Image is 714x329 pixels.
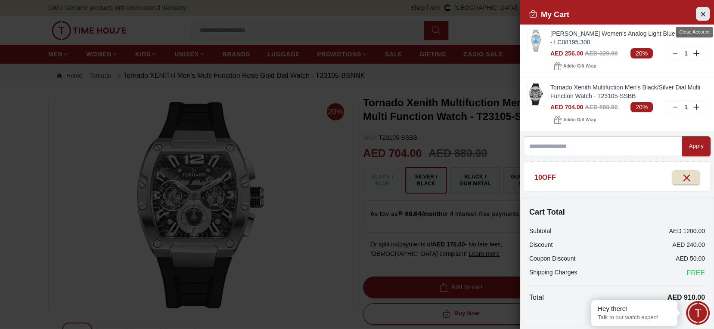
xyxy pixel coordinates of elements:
[563,62,596,71] span: Add to Gift Wrap
[630,48,653,58] span: 20%
[529,268,577,278] p: Shipping Charges
[683,103,689,111] p: 1
[529,206,705,218] h4: Cart Total
[669,227,705,235] p: AED 1200.00
[686,268,705,278] span: FREE
[676,254,705,263] p: AED 50.00
[529,254,575,263] p: Coupon Discount
[550,29,707,46] a: [PERSON_NAME] Women's Analog Light Blue Dial Watch - LC08195.300
[686,301,710,325] div: Chat Widget
[683,49,689,58] p: 1
[529,292,544,303] p: Total
[550,60,599,72] button: Addto Gift Wrap
[563,116,596,124] span: Add to Gift Wrap
[529,9,569,21] h2: My Cart
[630,102,653,112] span: 20%
[528,83,545,105] img: ...
[682,136,711,156] button: Apply
[676,27,713,37] div: Close Account
[529,227,551,235] p: Subtotal
[673,240,705,249] p: AED 240.00
[528,30,545,52] img: ...
[550,50,583,57] span: AED 256.00
[550,114,599,126] button: Addto Gift Wrap
[598,304,671,313] div: Hey there!
[585,50,618,57] span: AED 320.00
[550,104,583,111] span: AED 704.00
[529,240,553,249] p: Discount
[696,7,710,21] button: Close Account
[534,174,556,181] span: 10OFF
[598,314,671,321] p: Talk to our watch expert!
[585,104,618,111] span: AED 880.00
[550,83,707,100] a: Tornado Xenith Multifuction Men's Black/Silver Dial Multi Function Watch - T23105-SSBB
[667,292,705,303] p: AED 910.00
[689,141,704,151] div: Apply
